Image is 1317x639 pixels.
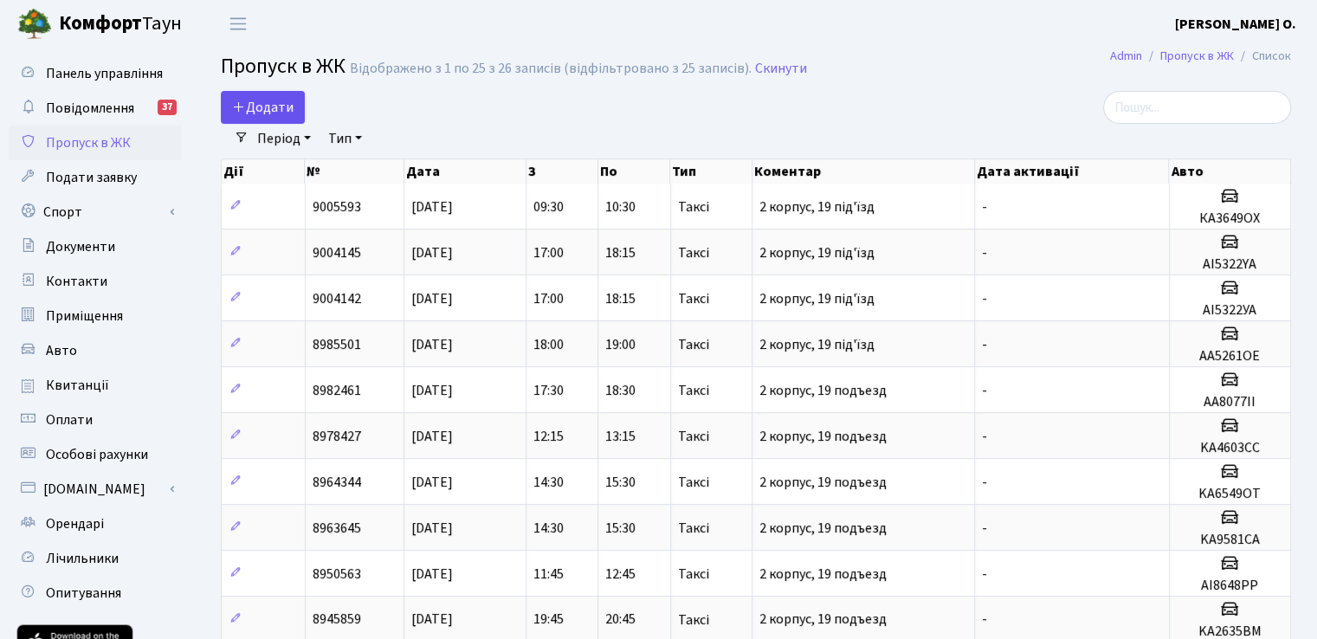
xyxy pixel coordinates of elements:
[350,61,752,77] div: Відображено з 1 по 25 з 26 записів (відфільтровано з 25 записів).
[759,473,887,492] span: 2 корпус, 19 подъезд
[17,7,52,42] img: logo.png
[1084,38,1317,74] nav: breadcrumb
[982,197,987,216] span: -
[46,133,131,152] span: Пропуск в ЖК
[411,289,453,308] span: [DATE]
[982,289,987,308] span: -
[533,519,564,538] span: 14:30
[313,427,361,446] span: 8978427
[982,473,987,492] span: -
[313,565,361,584] span: 8950563
[232,98,294,117] span: Додати
[975,159,1169,184] th: Дата активації
[216,10,260,38] button: Переключити навігацію
[1177,210,1283,227] h5: КА3649ОХ
[313,473,361,492] span: 8964344
[46,549,119,568] span: Лічильники
[9,126,182,160] a: Пропуск в ЖК
[605,197,636,216] span: 10:30
[46,307,123,326] span: Приміщення
[46,376,109,395] span: Квитанції
[46,410,93,429] span: Оплати
[533,610,564,629] span: 19:45
[605,289,636,308] span: 18:15
[411,473,453,492] span: [DATE]
[46,514,104,533] span: Орендарі
[9,264,182,299] a: Контакти
[533,381,564,400] span: 17:30
[46,64,163,83] span: Панель управління
[9,299,182,333] a: Приміщення
[9,472,182,507] a: [DOMAIN_NAME]
[221,91,305,124] a: Додати
[1177,348,1283,365] h5: AA5261OE
[250,124,318,153] a: Період
[1110,47,1142,65] a: Admin
[158,100,177,115] div: 37
[533,335,564,354] span: 18:00
[9,507,182,541] a: Орендарі
[533,197,564,216] span: 09:30
[759,197,875,216] span: 2 корпус, 19 під'їзд
[678,475,709,489] span: Таксі
[605,565,636,584] span: 12:45
[759,519,887,538] span: 2 корпус, 19 подъезд
[1177,302,1283,319] h5: АІ5322УА
[759,427,887,446] span: 2 корпус, 19 подъезд
[9,56,182,91] a: Панель управління
[526,159,598,184] th: З
[759,243,875,262] span: 2 корпус, 19 під'їзд
[598,159,670,184] th: По
[533,243,564,262] span: 17:00
[755,61,807,77] a: Скинути
[605,243,636,262] span: 18:15
[605,427,636,446] span: 13:15
[678,521,709,535] span: Таксі
[982,565,987,584] span: -
[982,243,987,262] span: -
[533,473,564,492] span: 14:30
[404,159,526,184] th: Дата
[59,10,182,39] span: Таун
[305,159,404,184] th: №
[1160,47,1234,65] a: Пропуск в ЖК
[313,243,361,262] span: 9004145
[222,159,305,184] th: Дії
[313,610,361,629] span: 8945859
[411,610,453,629] span: [DATE]
[411,381,453,400] span: [DATE]
[313,289,361,308] span: 9004142
[533,427,564,446] span: 12:15
[1177,578,1283,594] h5: AI8648PP
[411,519,453,538] span: [DATE]
[982,427,987,446] span: -
[759,610,887,629] span: 2 корпус, 19 подъезд
[1177,532,1283,548] h5: KA9581CA
[9,403,182,437] a: Оплати
[9,333,182,368] a: Авто
[9,91,182,126] a: Повідомлення37
[411,335,453,354] span: [DATE]
[605,519,636,538] span: 15:30
[46,445,148,464] span: Особові рахунки
[9,541,182,576] a: Лічильники
[678,613,709,627] span: Таксі
[9,368,182,403] a: Квитанції
[221,51,345,81] span: Пропуск в ЖК
[1175,14,1296,35] a: [PERSON_NAME] О.
[411,243,453,262] span: [DATE]
[313,381,361,400] span: 8982461
[9,437,182,472] a: Особові рахунки
[605,610,636,629] span: 20:45
[678,246,709,260] span: Таксі
[46,272,107,291] span: Контакти
[1234,47,1291,66] li: Список
[1177,394,1283,410] h5: AA8077II
[678,200,709,214] span: Таксі
[678,338,709,352] span: Таксі
[1175,15,1296,34] b: [PERSON_NAME] О.
[982,610,987,629] span: -
[59,10,142,37] b: Комфорт
[313,335,361,354] span: 8985501
[759,335,875,354] span: 2 корпус, 19 під'їзд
